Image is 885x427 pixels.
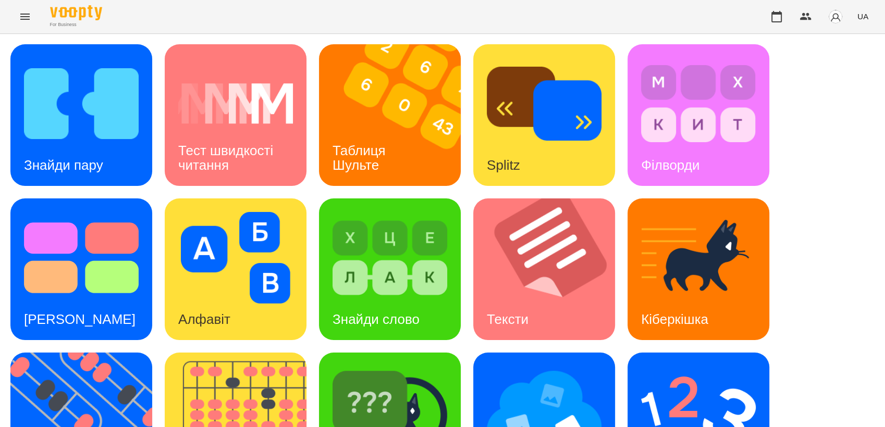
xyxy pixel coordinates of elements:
h3: Знайди слово [333,311,420,327]
img: Філворди [641,58,756,149]
a: Знайди словоЗнайди слово [319,198,461,340]
a: ФілвордиФілворди [628,44,769,186]
button: Menu [13,4,38,29]
img: avatar_s.png [828,9,843,24]
a: SplitzSplitz [473,44,615,186]
img: Splitz [487,58,601,149]
img: Таблиця Шульте [319,44,474,186]
img: Кіберкішка [641,212,756,304]
h3: Тексти [487,311,528,327]
a: Знайди паруЗнайди пару [10,44,152,186]
h3: Алфавіт [178,311,230,327]
h3: Кіберкішка [641,311,708,327]
a: КіберкішкаКіберкішка [628,198,769,340]
a: Тест швидкості читанняТест швидкості читання [165,44,306,186]
img: Алфавіт [178,212,293,304]
h3: Таблиця Шульте [333,143,389,172]
button: UA [853,7,872,26]
h3: [PERSON_NAME] [24,311,136,327]
a: ТекстиТексти [473,198,615,340]
h3: Знайди пару [24,157,103,173]
img: Тексти [473,198,628,340]
h3: Тест швидкості читання [178,143,277,172]
img: Тест Струпа [24,212,139,304]
h3: Splitz [487,157,520,173]
a: Тест Струпа[PERSON_NAME] [10,198,152,340]
span: UA [857,11,868,22]
img: Знайди пару [24,58,139,149]
img: Знайди слово [333,212,447,304]
img: Тест швидкості читання [178,58,293,149]
a: АлфавітАлфавіт [165,198,306,340]
a: Таблиця ШультеТаблиця Шульте [319,44,461,186]
h3: Філворди [641,157,699,173]
span: For Business [50,21,102,28]
img: Voopty Logo [50,5,102,20]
